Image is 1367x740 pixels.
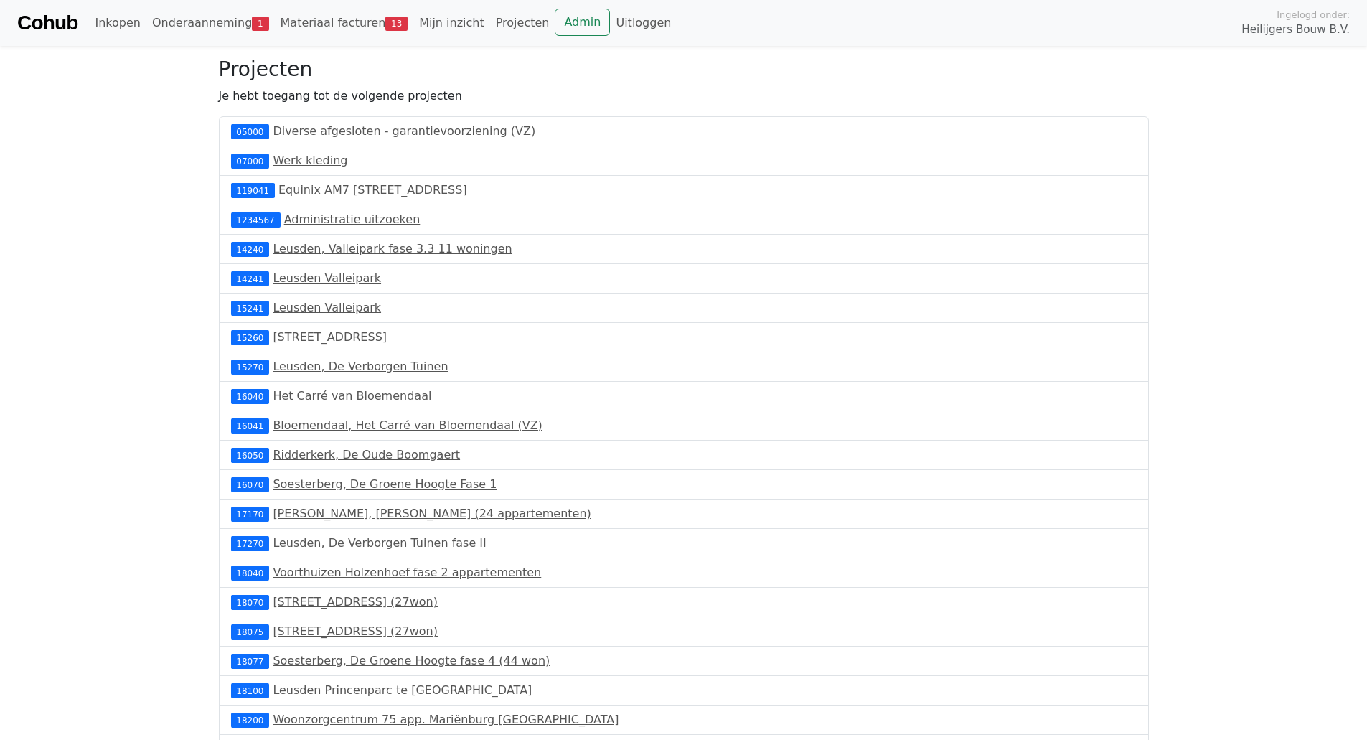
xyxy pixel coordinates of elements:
span: 1 [252,17,268,31]
a: Woonzorgcentrum 75 app. Mariënburg [GEOGRAPHIC_DATA] [273,713,619,726]
a: Cohub [17,6,77,40]
a: Leusden Valleipark [273,301,381,314]
a: Leusden, De Verborgen Tuinen [273,360,448,373]
div: 18077 [231,654,270,668]
span: 13 [385,17,408,31]
a: Ridderkerk, De Oude Boomgaert [273,448,460,462]
div: 15260 [231,330,270,345]
a: Inkopen [89,9,146,37]
a: Admin [555,9,610,36]
div: 14240 [231,242,270,256]
a: Voorthuizen Holzenhoef fase 2 appartementen [273,566,541,579]
a: [STREET_ADDRESS] (27won) [273,624,438,638]
a: [PERSON_NAME], [PERSON_NAME] (24 appartementen) [273,507,591,520]
p: Je hebt toegang tot de volgende projecten [219,88,1149,105]
div: 18100 [231,683,270,698]
a: Soesterberg, De Groene Hoogte Fase 1 [273,477,497,491]
div: 15270 [231,360,270,374]
a: Equinix AM7 [STREET_ADDRESS] [278,183,467,197]
div: 18070 [231,595,270,609]
a: Soesterberg, De Groene Hoogte fase 4 (44 won) [273,654,550,668]
a: Leusden, De Verborgen Tuinen fase II [273,536,486,550]
a: Onderaanneming1 [146,9,275,37]
span: Heilijgers Bouw B.V. [1241,22,1350,38]
a: Leusden Valleipark [273,271,381,285]
div: 05000 [231,124,270,139]
a: Administratie uitzoeken [284,212,421,226]
div: 16050 [231,448,270,462]
a: Leusden Princenparc te [GEOGRAPHIC_DATA] [273,683,532,697]
div: 15241 [231,301,270,315]
div: 16040 [231,389,270,403]
a: Leusden, Valleipark fase 3.3 11 woningen [273,242,512,256]
div: 18075 [231,624,270,639]
div: 17170 [231,507,270,521]
a: Mijn inzicht [413,9,490,37]
a: Projecten [490,9,555,37]
a: [STREET_ADDRESS] [273,330,387,344]
div: 1234567 [231,212,281,227]
a: Materiaal facturen13 [275,9,414,37]
div: 18040 [231,566,270,580]
div: 07000 [231,154,270,168]
div: 16070 [231,477,270,492]
div: 18200 [231,713,270,727]
div: 16041 [231,418,270,433]
a: Bloemendaal, Het Carré van Bloemendaal (VZ) [273,418,542,432]
a: Het Carré van Bloemendaal [273,389,431,403]
div: 17270 [231,536,270,551]
a: Werk kleding [273,154,347,167]
a: Diverse afgesloten - garantievoorziening (VZ) [273,124,535,138]
div: 14241 [231,271,270,286]
h3: Projecten [219,57,1149,82]
div: 119041 [231,183,275,197]
span: Ingelogd onder: [1277,8,1350,22]
a: Uitloggen [610,9,677,37]
a: [STREET_ADDRESS] (27won) [273,595,438,609]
